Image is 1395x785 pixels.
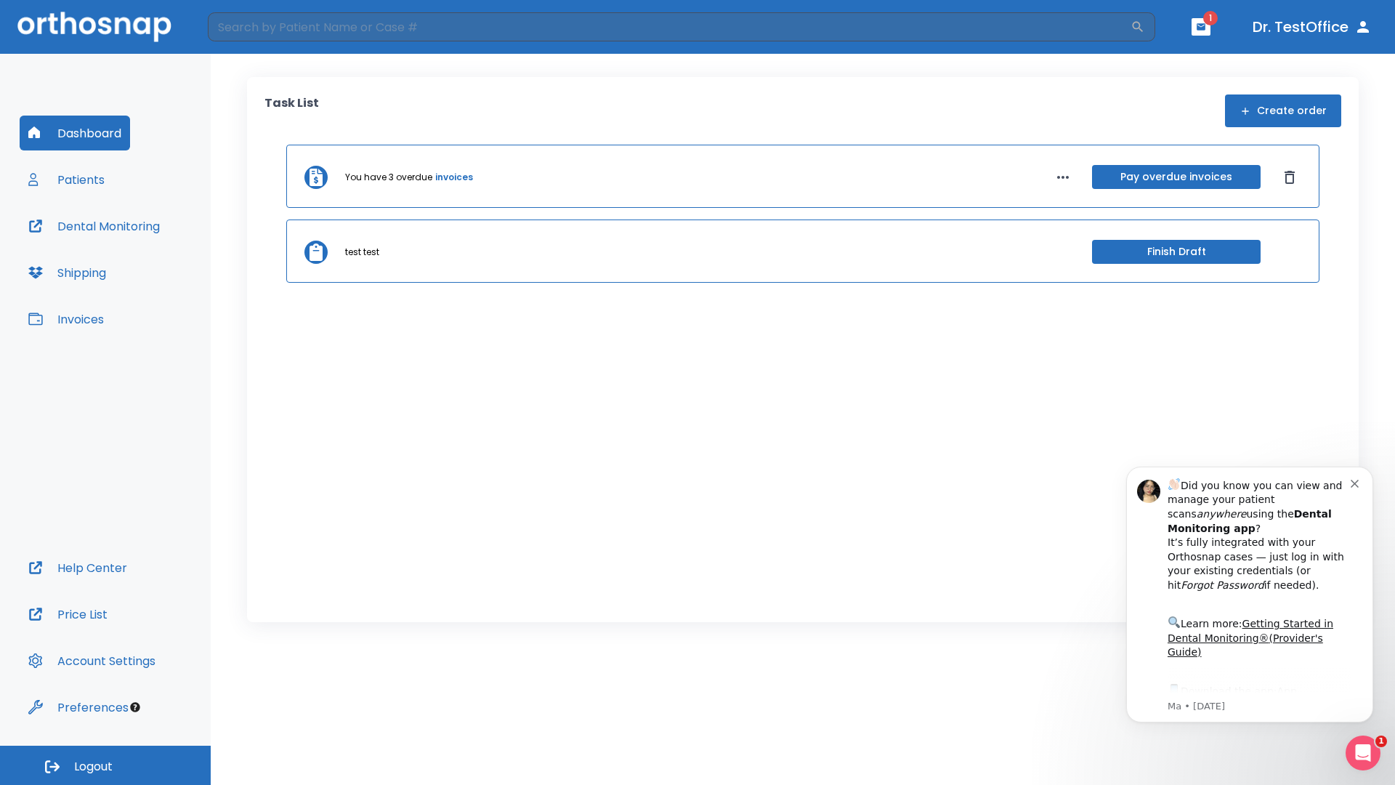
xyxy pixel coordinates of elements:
[20,690,137,725] button: Preferences
[1278,166,1301,189] button: Dismiss
[264,94,319,127] p: Task List
[1225,94,1341,127] button: Create order
[17,12,171,41] img: Orthosnap
[20,302,113,337] button: Invoices
[63,241,193,267] a: App Store
[1092,240,1261,264] button: Finish Draft
[1104,445,1395,746] iframe: Intercom notifications message
[1346,736,1380,770] iframe: Intercom live chat
[20,162,113,197] button: Patients
[1247,14,1378,40] button: Dr. TestOffice
[20,597,116,632] button: Price List
[129,701,142,714] div: Tooltip anchor
[63,237,246,311] div: Download the app: | ​ Let us know if you need help getting started!
[246,31,258,43] button: Dismiss notification
[20,209,169,243] button: Dental Monitoring
[1203,11,1218,25] span: 1
[208,12,1131,41] input: Search by Patient Name or Case #
[435,171,473,184] a: invoices
[74,759,113,775] span: Logout
[63,255,246,268] p: Message from Ma, sent 4w ago
[345,171,432,184] p: You have 3 overdue
[20,550,136,585] button: Help Center
[345,246,379,259] p: test test
[1375,736,1387,747] span: 1
[20,255,115,290] button: Shipping
[20,116,130,150] button: Dashboard
[20,643,164,678] button: Account Settings
[1092,165,1261,189] button: Pay overdue invoices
